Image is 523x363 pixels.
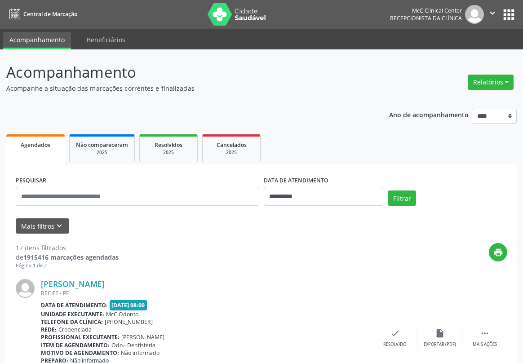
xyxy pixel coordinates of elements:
span: Não informado [121,349,160,357]
span: [PERSON_NAME] [121,333,164,341]
i: keyboard_arrow_down [54,221,64,231]
label: DATA DE ATENDIMENTO [264,174,328,188]
b: Data de atendimento: [41,301,108,309]
span: Cancelados [217,141,247,149]
p: Ano de acompanhamento [389,109,469,120]
button:  [484,5,501,24]
a: Central de Marcação [6,7,77,22]
div: 2025 [76,149,128,156]
div: McC Clinical Center [390,7,462,14]
span: Recepcionista da clínica [390,14,462,22]
button: Mais filtroskeyboard_arrow_down [16,218,69,234]
i: insert_drive_file [435,328,445,338]
b: Item de agendamento: [41,341,110,349]
div: 2025 [209,149,254,156]
div: Página 1 de 2 [16,262,119,270]
span: [DATE] 08:00 [110,300,147,310]
b: Unidade executante: [41,310,104,318]
img: img [16,279,35,298]
a: Beneficiários [80,32,132,48]
span: Resolvidos [155,141,182,149]
span: Não compareceram [76,141,128,149]
div: RECIFE - PE [41,289,372,297]
span: Odo.- Dentisteria [111,341,155,349]
img: img [465,5,484,24]
div: 2025 [146,149,191,156]
button: Filtrar [388,190,416,206]
b: Rede: [41,326,57,333]
div: Resolvido [383,341,406,348]
label: PESQUISAR [16,174,46,188]
i: check [390,328,400,338]
i: print [493,248,503,257]
strong: 1915416 marcações agendadas [23,253,119,261]
p: Acompanhamento [6,61,363,84]
div: Mais ações [473,341,497,348]
span: Agendados [21,141,50,149]
b: Profissional executante: [41,333,120,341]
span: McC Odonto [106,310,138,318]
button: Relatórios [468,75,514,90]
button: apps [501,7,517,22]
p: Acompanhe a situação das marcações correntes e finalizadas [6,84,363,93]
a: Acompanhamento [3,32,71,49]
a: [PERSON_NAME] [41,279,105,289]
b: Motivo de agendamento: [41,349,119,357]
div: Exportar (PDF) [424,341,456,348]
b: Telefone da clínica: [41,318,103,326]
button: print [489,243,507,261]
i:  [480,328,490,338]
span: [PHONE_NUMBER] [105,318,153,326]
div: 17 itens filtrados [16,243,119,252]
span: Central de Marcação [23,10,77,18]
div: de [16,252,119,262]
span: Credenciada [58,326,92,333]
i:  [488,8,497,18]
